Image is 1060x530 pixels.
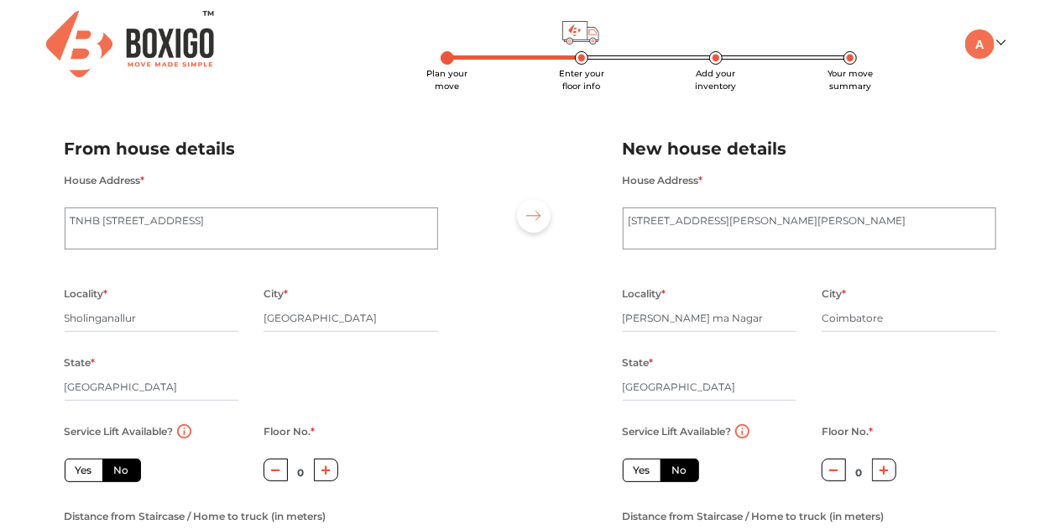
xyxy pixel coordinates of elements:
[65,459,103,482] label: Yes
[65,506,326,527] label: Distance from Staircase / Home to truck (in meters)
[65,207,438,249] textarea: TNHB [STREET_ADDRESS]
[828,68,873,92] span: Your move summary
[264,283,288,305] label: City
[623,135,996,163] h2: New house details
[623,207,996,249] textarea: [STREET_ADDRESS][PERSON_NAME][PERSON_NAME]
[623,170,703,192] label: House Address
[65,135,438,163] h2: From house details
[46,11,214,77] img: Boxigo
[623,283,666,305] label: Locality
[623,421,732,443] label: Service Lift Available?
[264,421,315,443] label: Floor No.
[426,68,467,92] span: Plan your move
[695,68,736,92] span: Add your inventory
[65,352,96,374] label: State
[661,459,699,482] label: No
[102,459,141,482] label: No
[559,68,604,92] span: Enter your floor info
[822,283,846,305] label: City
[65,170,145,192] label: House Address
[822,421,873,443] label: Floor No.
[65,283,108,305] label: Locality
[623,459,661,482] label: Yes
[65,421,174,443] label: Service Lift Available?
[623,352,654,374] label: State
[623,506,885,527] label: Distance from Staircase / Home to truck (in meters)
